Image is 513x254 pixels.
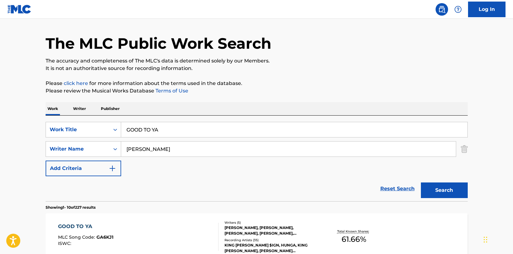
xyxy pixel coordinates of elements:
[484,230,487,249] div: Drag
[224,225,319,236] div: [PERSON_NAME], [PERSON_NAME], [PERSON_NAME], [PERSON_NAME], [PERSON_NAME] [PERSON_NAME]
[154,88,188,94] a: Terms of Use
[46,57,468,65] p: The accuracy and completeness of The MLC's data is determined solely by our Members.
[461,141,468,157] img: Delete Criterion
[377,182,418,196] a: Reset Search
[64,80,88,86] a: click here
[109,165,116,172] img: 9d2ae6d4665cec9f34b9.svg
[224,242,319,254] div: KING [PERSON_NAME] $IGN, HUNGA, KING [PERSON_NAME], [PERSON_NAME] [PERSON_NAME] (FEAT. TY DOLLA $...
[224,238,319,242] div: Recording Artists ( 35 )
[50,145,106,153] div: Writer Name
[468,2,506,17] a: Log In
[46,205,96,210] p: Showing 1 - 10 of 227 results
[50,126,106,133] div: Work Title
[452,3,464,16] div: Help
[46,102,60,115] p: Work
[342,234,366,245] span: 61.66 %
[58,234,96,240] span: MLC Song Code :
[46,34,271,53] h1: The MLC Public Work Search
[71,102,88,115] p: Writer
[46,161,121,176] button: Add Criteria
[58,223,113,230] div: GOOD TO YA
[96,234,113,240] span: GA6KJ1
[46,122,468,201] form: Search Form
[7,5,32,14] img: MLC Logo
[46,65,468,72] p: It is not an authoritative source for recording information.
[58,241,73,246] span: ISWC :
[224,220,319,225] div: Writers ( 5 )
[438,6,446,13] img: search
[482,224,513,254] iframe: Chat Widget
[46,80,468,87] p: Please for more information about the terms used in the database.
[337,229,371,234] p: Total Known Shares:
[46,87,468,95] p: Please review the Musical Works Database
[99,102,121,115] p: Publisher
[454,6,462,13] img: help
[421,182,468,198] button: Search
[436,3,448,16] a: Public Search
